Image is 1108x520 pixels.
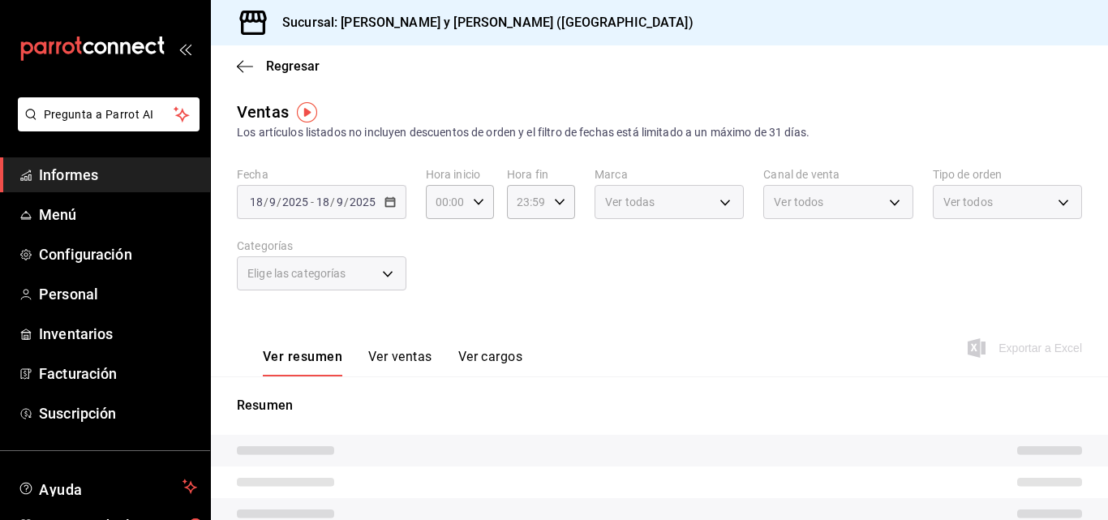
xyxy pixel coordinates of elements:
font: Informes [39,166,98,183]
button: Ver ventas [368,349,432,376]
span: / [264,196,268,208]
p: Resumen [237,396,1082,415]
h3: Sucursal: [PERSON_NAME] y [PERSON_NAME] ([GEOGRAPHIC_DATA]) [269,13,694,32]
span: Ver todos [774,194,823,210]
label: Categorías [237,240,406,251]
img: Marcador de información sobre herramientas [297,102,317,122]
input: ---- [281,196,309,208]
input: -- [249,196,264,208]
button: Ver cargos [458,349,523,376]
span: / [344,196,349,208]
a: Pregunta a Parrot AI [11,118,200,135]
span: - [311,196,314,208]
font: Menú [39,206,77,223]
span: Elige las categorías [247,265,346,281]
input: -- [268,196,277,208]
input: -- [336,196,344,208]
label: Hora inicio [426,169,494,180]
label: Hora fin [507,169,575,180]
span: / [330,196,335,208]
span: Ver todas [605,194,655,210]
label: Marca [595,169,744,180]
button: Regresar [237,58,320,74]
font: Inventarios [39,325,113,342]
input: -- [316,196,330,208]
div: Ventas [237,100,289,124]
label: Fecha [237,169,406,180]
font: Ayuda [39,481,83,498]
font: Personal [39,286,98,303]
div: navigation tabs [263,349,522,376]
font: Configuración [39,246,132,263]
button: Ver resumen [263,349,342,376]
label: Canal de venta [763,169,913,180]
font: Facturación [39,365,117,382]
font: Pregunta a Parrot AI [44,108,154,121]
div: Los artículos listados no incluyen descuentos de orden y el filtro de fechas está limitado a un m... [237,124,1082,141]
button: abrir_cajón_menú [178,42,191,55]
span: Ver todos [943,194,993,210]
input: ---- [349,196,376,208]
span: / [277,196,281,208]
label: Tipo de orden [933,169,1082,180]
font: Suscripción [39,405,116,422]
button: Pregunta a Parrot AI [18,97,200,131]
span: Regresar [266,58,320,74]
